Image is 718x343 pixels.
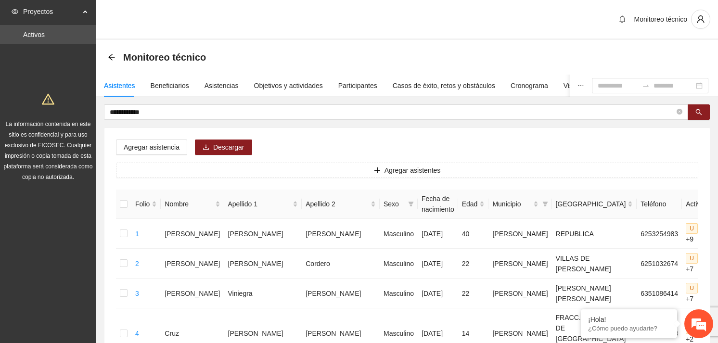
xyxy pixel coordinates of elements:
td: [PERSON_NAME] [224,219,302,249]
td: 6251032674 [637,249,682,279]
span: P [698,223,709,234]
span: close-circle [677,109,682,114]
td: [DATE] [418,249,458,279]
td: 6351086414 [637,279,682,308]
td: Viniegra [224,279,302,308]
div: Participantes [338,80,377,91]
td: VILLAS DE [PERSON_NAME] [552,249,637,279]
span: warning [42,93,54,105]
span: filter [542,201,548,207]
button: Agregar asistencia [116,140,187,155]
div: Visita de campo y entregables [564,80,654,91]
button: plusAgregar asistentes [116,163,698,178]
span: Edad [462,199,478,209]
span: plus [374,167,381,175]
a: 3 [135,290,139,297]
div: ¡Hola! [588,316,670,323]
div: Asistentes [104,80,135,91]
span: Monitoreo técnico [123,50,206,65]
td: [PERSON_NAME] [161,279,224,308]
th: Actividad [682,190,717,219]
div: Casos de éxito, retos y obstáculos [393,80,495,91]
span: P [698,253,709,264]
td: REPUBLICA [552,219,637,249]
span: Proyectos [23,2,80,21]
span: to [642,82,650,89]
td: [PERSON_NAME] [161,249,224,279]
td: [PERSON_NAME] [488,249,551,279]
span: [GEOGRAPHIC_DATA] [556,199,626,209]
button: user [691,10,710,29]
div: Cronograma [511,80,548,91]
span: download [203,144,209,152]
td: +7 [682,279,717,308]
span: filter [408,201,414,207]
td: [PERSON_NAME] [224,249,302,279]
th: Fecha de nacimiento [418,190,458,219]
td: Masculino [380,219,418,249]
th: Edad [458,190,489,219]
span: user [692,15,710,24]
td: +9 [682,219,717,249]
td: [DATE] [418,219,458,249]
td: [PERSON_NAME] [302,279,380,308]
th: Apellido 1 [224,190,302,219]
span: Agregar asistentes [385,165,441,176]
span: filter [406,197,416,211]
span: U [686,283,698,293]
span: Folio [135,199,150,209]
span: eye [12,8,18,15]
span: Apellido 1 [228,199,291,209]
a: 2 [135,260,139,267]
span: Municipio [492,199,531,209]
span: Nombre [165,199,213,209]
span: P [698,283,709,293]
td: Masculino [380,279,418,308]
span: Sexo [384,199,404,209]
td: [PERSON_NAME] [488,279,551,308]
a: 4 [135,330,139,337]
span: swap-right [642,82,650,89]
span: arrow-left [108,53,115,61]
td: Masculino [380,249,418,279]
button: ellipsis [570,75,592,97]
th: Apellido 2 [302,190,380,219]
td: [PERSON_NAME] [PERSON_NAME] [552,279,637,308]
button: downloadDescargar [195,140,252,155]
span: U [686,223,698,234]
td: 6253254983 [637,219,682,249]
th: Folio [131,190,161,219]
div: Objetivos y actividades [254,80,323,91]
td: 22 [458,279,489,308]
td: 40 [458,219,489,249]
td: Cordero [302,249,380,279]
td: +7 [682,249,717,279]
button: bell [615,12,630,27]
span: Descargar [213,142,244,152]
div: Asistencias [205,80,239,91]
span: Agregar asistencia [124,142,179,152]
div: Back [108,53,115,62]
a: Activos [23,31,45,38]
td: [PERSON_NAME] [488,219,551,249]
span: Monitoreo técnico [634,15,687,23]
span: bell [615,15,629,23]
a: 1 [135,230,139,238]
p: ¿Cómo puedo ayudarte? [588,325,670,332]
th: Municipio [488,190,551,219]
span: U [686,253,698,264]
span: filter [540,197,550,211]
span: La información contenida en este sitio es confidencial y para uso exclusivo de FICOSEC. Cualquier... [4,121,93,180]
td: [PERSON_NAME] [302,219,380,249]
td: 22 [458,249,489,279]
span: Apellido 2 [306,199,369,209]
span: ellipsis [577,82,584,89]
th: Colonia [552,190,637,219]
td: [PERSON_NAME] [161,219,224,249]
span: search [695,109,702,116]
span: close-circle [677,108,682,117]
div: Beneficiarios [151,80,189,91]
td: [DATE] [418,279,458,308]
th: Teléfono [637,190,682,219]
button: search [688,104,710,120]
